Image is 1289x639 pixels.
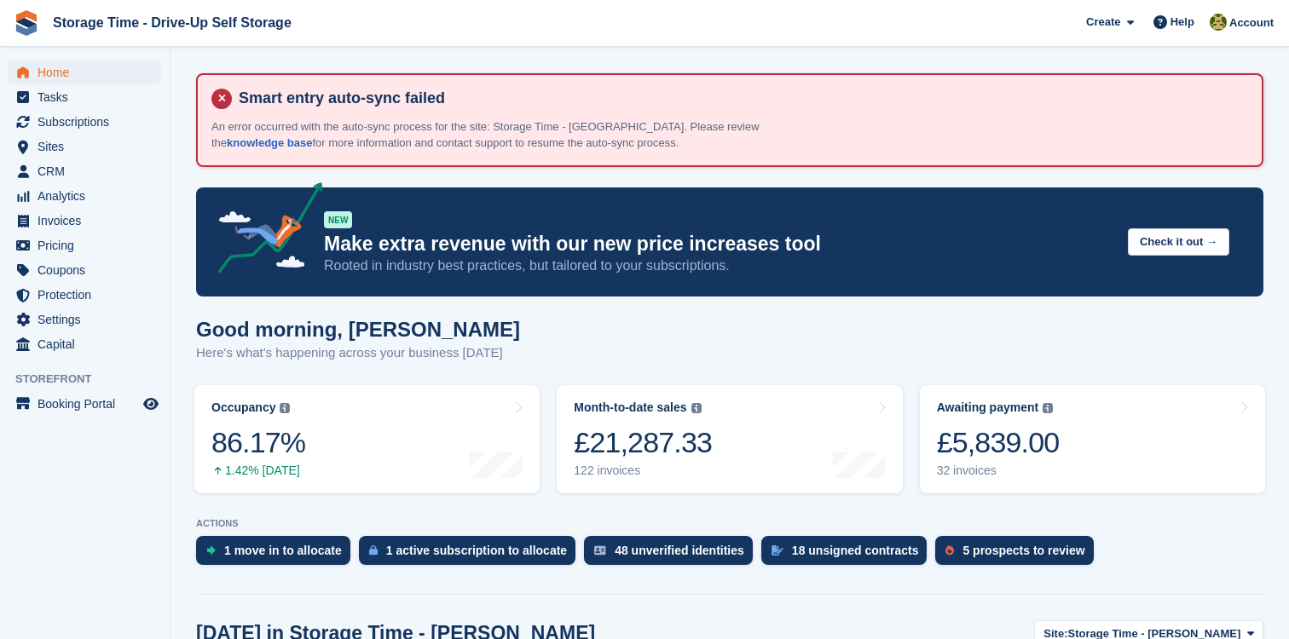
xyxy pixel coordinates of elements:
[935,536,1101,573] a: 5 prospects to review
[792,544,919,557] div: 18 unsigned contracts
[211,400,275,415] div: Occupancy
[324,232,1114,256] p: Make extra revenue with our new price increases tool
[9,135,161,158] a: menu
[9,392,161,416] a: menu
[9,283,161,307] a: menu
[38,85,140,109] span: Tasks
[574,400,686,415] div: Month-to-date sales
[937,400,1039,415] div: Awaiting payment
[369,544,378,556] img: active_subscription_to_allocate_icon-d502201f5373d7db506a760aba3b589e785aa758c864c3986d89f69b8ff3...
[211,425,305,460] div: 86.17%
[141,394,161,414] a: Preview store
[38,60,140,84] span: Home
[38,110,140,134] span: Subscriptions
[761,536,936,573] a: 18 unsigned contracts
[1171,14,1194,31] span: Help
[280,403,290,413] img: icon-info-grey-7440780725fd019a000dd9b08b2336e03edf1995a4989e88bcd33f0948082b44.svg
[1086,14,1120,31] span: Create
[1043,403,1053,413] img: icon-info-grey-7440780725fd019a000dd9b08b2336e03edf1995a4989e88bcd33f0948082b44.svg
[224,544,342,557] div: 1 move in to allocate
[1229,14,1274,32] span: Account
[386,544,567,557] div: 1 active subscription to allocate
[38,233,140,257] span: Pricing
[9,332,161,356] a: menu
[615,544,744,557] div: 48 unverified identities
[38,283,140,307] span: Protection
[557,385,902,493] a: Month-to-date sales £21,287.33 122 invoices
[594,545,606,556] img: verify_identity-adf6edd0f0f0b5bbfe63781bf79b02c33cf7c696d77639b501bdc392416b5a36.svg
[9,85,161,109] a: menu
[196,518,1263,529] p: ACTIONS
[15,371,170,388] span: Storefront
[46,9,298,37] a: Storage Time - Drive-Up Self Storage
[691,403,702,413] img: icon-info-grey-7440780725fd019a000dd9b08b2336e03edf1995a4989e88bcd33f0948082b44.svg
[227,136,312,149] a: knowledge base
[196,343,520,363] p: Here's what's happening across your business [DATE]
[38,184,140,208] span: Analytics
[38,159,140,183] span: CRM
[937,425,1060,460] div: £5,839.00
[324,256,1114,275] p: Rooted in industry best practices, but tailored to your subscriptions.
[194,385,540,493] a: Occupancy 86.17% 1.42% [DATE]
[196,318,520,341] h1: Good morning, [PERSON_NAME]
[38,209,140,233] span: Invoices
[9,233,161,257] a: menu
[38,258,140,282] span: Coupons
[1128,228,1229,256] button: Check it out →
[204,182,323,279] img: price-adjustments-announcement-icon-8257ccfd72463d97f412b2fc003d46551f7dbcb40ab6d574587a9cd5c0d94...
[211,463,305,478] div: 1.42% [DATE]
[962,544,1084,557] div: 5 prospects to review
[9,184,161,208] a: menu
[1210,14,1227,31] img: Zain Sarwar
[38,308,140,331] span: Settings
[9,110,161,134] a: menu
[324,211,352,228] div: NEW
[772,545,783,556] img: contract_signature_icon-13c848040528278c33f63329250d36e43548de30e8caae1d1a13099fd9432cc5.svg
[9,159,161,183] a: menu
[9,209,161,233] a: menu
[359,536,584,573] a: 1 active subscription to allocate
[945,545,954,556] img: prospect-51fa495bee0391a8d652442698ab0144808aea92771e9ea1ae160a38d050c398.svg
[232,89,1248,108] h4: Smart entry auto-sync failed
[206,545,216,556] img: move_ins_to_allocate_icon-fdf77a2bb77ea45bf5b3d319d69a93e2d87916cf1d5bf7949dd705db3b84f3ca.svg
[14,10,39,36] img: stora-icon-8386f47178a22dfd0bd8f6a31ec36ba5ce8667c1dd55bd0f319d3a0aa187defe.svg
[920,385,1265,493] a: Awaiting payment £5,839.00 32 invoices
[38,135,140,158] span: Sites
[38,332,140,356] span: Capital
[574,463,712,478] div: 122 invoices
[584,536,761,573] a: 48 unverified identities
[9,308,161,331] a: menu
[196,536,359,573] a: 1 move in to allocate
[38,392,140,416] span: Booking Portal
[9,258,161,282] a: menu
[574,425,712,460] div: £21,287.33
[211,118,808,152] p: An error occurred with the auto-sync process for the site: Storage Time - [GEOGRAPHIC_DATA]. Plea...
[937,463,1060,478] div: 32 invoices
[9,60,161,84] a: menu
